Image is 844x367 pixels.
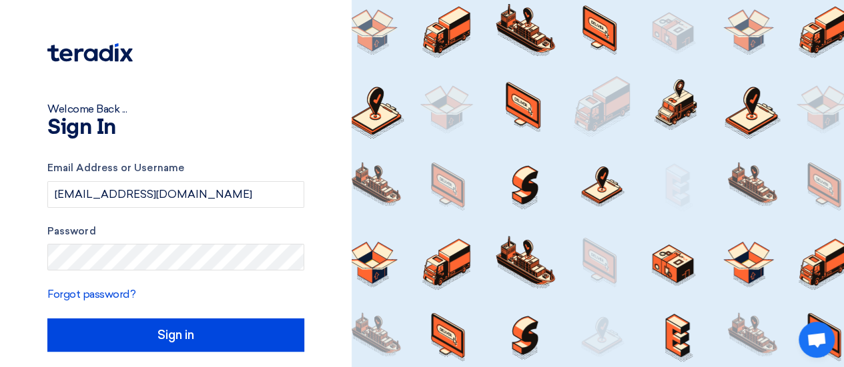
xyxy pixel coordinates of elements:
[47,117,304,139] h1: Sign In
[47,224,304,239] label: Password
[47,161,304,176] label: Email Address or Username
[47,181,304,208] input: Enter your business email or username
[47,43,133,62] img: Teradix logo
[47,318,304,352] input: Sign in
[47,288,135,300] a: Forgot password?
[47,101,304,117] div: Welcome Back ...
[799,322,835,358] div: Open chat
